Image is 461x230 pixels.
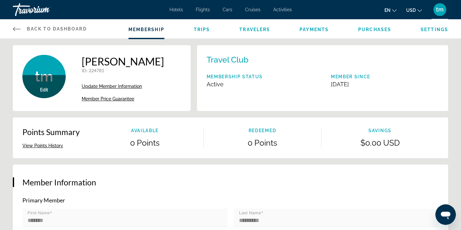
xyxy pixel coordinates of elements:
[207,55,249,64] p: Travel Club
[13,1,77,18] a: Travorium
[207,74,263,79] p: Membership Status
[169,7,183,12] a: Hotels
[300,27,329,32] a: Payments
[196,7,210,12] a: Flights
[358,27,391,32] a: Purchases
[223,7,232,12] a: Cars
[82,68,86,73] span: ID
[86,128,203,133] p: Available
[22,177,439,187] h3: Member Information
[22,127,80,137] p: Points Summary
[204,128,321,133] p: Redeemed
[435,204,456,225] iframe: Button to launch messaging window
[128,27,164,32] a: Membership
[321,138,439,148] p: $0.00 USD
[82,55,164,68] h1: [PERSON_NAME]
[321,128,439,133] p: Savings
[204,138,321,148] p: 0 Points
[384,8,391,13] span: en
[86,138,203,148] p: 0 Points
[406,5,422,15] button: Change currency
[245,7,260,12] a: Cruises
[436,6,444,13] span: tm
[82,68,164,73] p: : 224781
[40,87,48,93] button: Edit
[331,74,370,79] p: Member Since
[239,27,270,32] a: Travelers
[82,84,164,89] a: Update Member Information
[82,96,134,101] span: Member Price Guarantee
[27,26,87,31] span: Back to Dashboard
[194,27,210,32] a: Trips
[22,143,63,149] button: View Points History
[22,197,439,204] p: Primary Member
[82,84,142,89] span: Update Member Information
[35,68,53,85] span: tm
[13,19,87,38] a: Back to Dashboard
[239,210,261,215] mat-label: Last Name
[40,87,48,92] span: Edit
[331,81,370,88] p: [DATE]
[207,81,263,88] p: Active
[406,8,416,13] span: USD
[421,27,448,32] a: Settings
[273,7,292,12] a: Activities
[432,3,448,16] button: User Menu
[384,5,397,15] button: Change language
[28,210,50,215] mat-label: First Name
